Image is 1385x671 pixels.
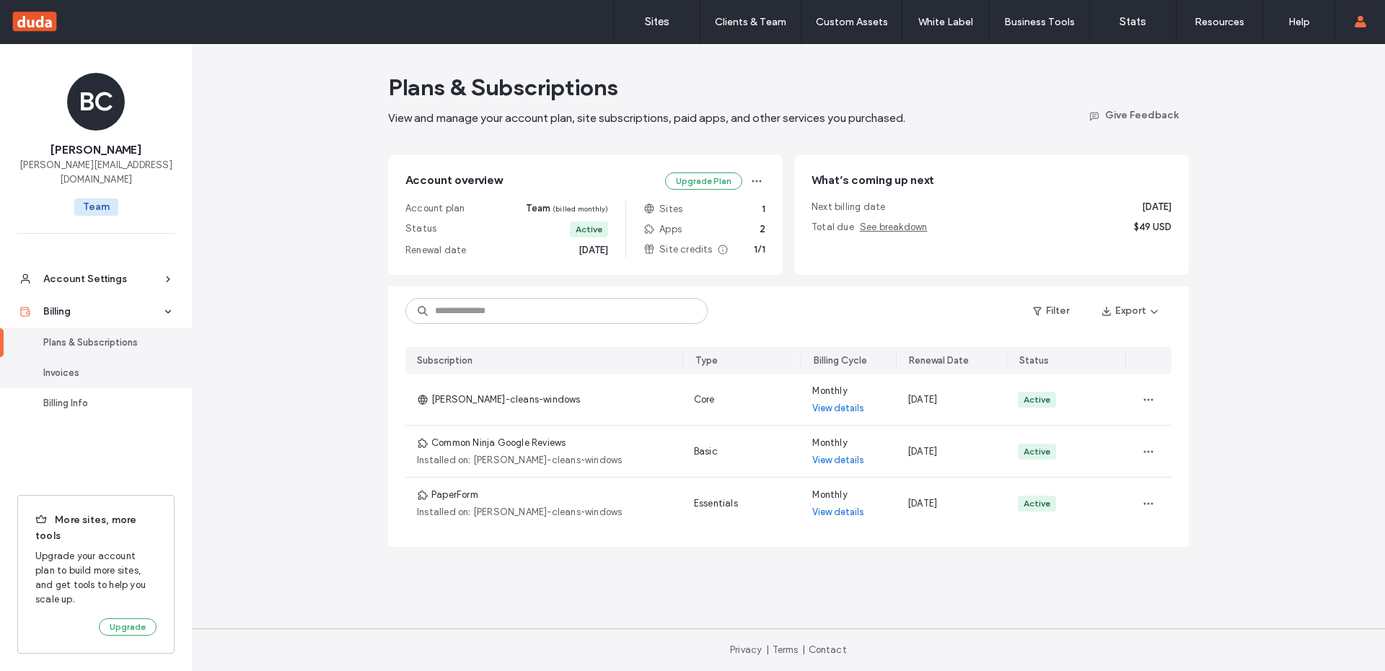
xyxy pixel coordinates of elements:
span: Renewal date [405,243,466,258]
a: View details [812,505,864,519]
span: More sites, more tools [35,513,157,543]
div: Status [1019,354,1049,368]
span: Sites [643,202,682,216]
span: PaperForm [417,488,478,502]
div: BC [67,73,125,131]
button: Upgrade Plan [665,172,742,190]
div: Type [695,354,718,368]
div: Billing Info [43,396,162,411]
span: [DATE] [1142,200,1171,214]
a: Contact [809,644,847,655]
div: Account Settings [43,272,162,286]
span: 1/1 [754,242,765,257]
div: Billing [43,304,162,319]
button: Filter [1019,299,1083,323]
span: See breakdown [860,222,928,232]
span: | [802,644,805,655]
span: Common Ninja Google Reviews [417,436,566,450]
div: Active [576,223,602,236]
label: Clients & Team [715,16,786,28]
span: Account plan [405,201,465,216]
span: Team [526,201,608,216]
span: Apps [643,222,682,237]
span: Upgrade your account plan to build more sites, and get tools to help you scale up. [35,549,157,607]
div: Plans & Subscriptions [43,335,162,350]
span: 1 [762,202,765,216]
span: Plans & Subscriptions [388,73,618,102]
span: Site credits [643,242,728,257]
span: Monthly [812,488,847,502]
label: Help [1288,16,1310,28]
div: Invoices [43,366,162,380]
span: Installed on: [PERSON_NAME]-cleans-windows [417,453,622,468]
button: Upgrade [99,618,157,636]
div: Renewal Date [909,354,969,368]
span: Next billing date [812,200,885,214]
span: 2 [760,222,765,237]
span: | [766,644,769,655]
label: Business Tools [1004,16,1075,28]
span: Total due [812,220,927,234]
span: [PERSON_NAME][EMAIL_ADDRESS][DOMAIN_NAME] [17,158,175,187]
span: Basic [694,446,718,457]
span: What’s coming up next [812,173,934,187]
label: Sites [645,15,669,28]
a: Terms [773,644,799,655]
label: Stats [1120,15,1146,28]
span: [DATE] [907,446,937,457]
div: Active [1024,445,1050,458]
span: Monthly [812,384,847,398]
span: Status [405,222,436,237]
button: Export [1089,299,1171,323]
div: Billing Cycle [814,354,867,368]
label: Resources [1195,16,1244,28]
div: Subscription [417,354,472,368]
span: Help [33,10,63,23]
div: Active [1024,497,1050,510]
span: Installed on: [PERSON_NAME]-cleans-windows [417,505,622,519]
button: Give Feedback [1077,103,1189,126]
a: Privacy [730,644,762,655]
label: White Label [918,16,973,28]
span: Monthly [812,436,847,450]
span: (billed monthly) [553,204,608,214]
span: View and manage your account plan, site subscriptions, paid apps, and other services you purchased. [388,111,905,125]
span: Account overview [405,172,502,190]
span: [PERSON_NAME] [50,142,141,158]
div: Active [1024,393,1050,406]
span: [DATE] [579,243,608,258]
label: Custom Assets [816,16,888,28]
span: [PERSON_NAME]-cleans-windows [417,392,581,407]
span: [DATE] [907,394,937,405]
a: View details [812,401,864,416]
span: $49 USD [1134,220,1171,234]
span: [DATE] [907,498,937,509]
span: Team [74,198,118,216]
a: View details [812,453,864,468]
span: Core [694,394,715,405]
span: Essentials [694,498,738,509]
